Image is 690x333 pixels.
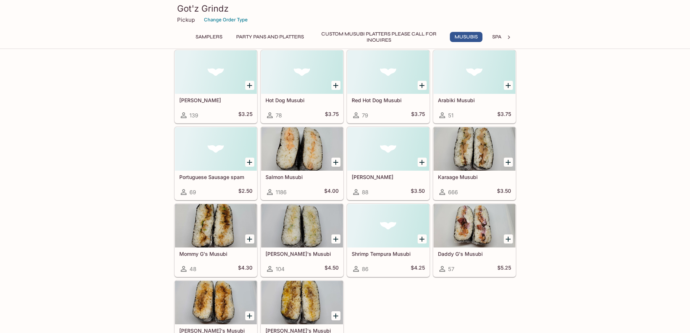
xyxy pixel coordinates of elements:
span: 48 [189,266,196,272]
span: 88 [362,189,368,196]
span: 139 [189,112,198,119]
div: Daddy G's Musubi [434,204,515,247]
button: Add Red Hot Dog Musubi [418,81,427,90]
button: Add Mentaiko Musubi [418,158,427,167]
a: Red Hot Dog Musubi79$3.75 [347,50,430,123]
p: Pickup [177,16,195,23]
h5: $3.25 [238,111,252,120]
button: Add Salmon Musubi [331,158,340,167]
button: Change Order Type [201,14,251,25]
h5: Portuguese Sausage spam [179,174,252,180]
span: 86 [362,266,368,272]
div: Arabiki Musubi [434,50,515,94]
div: Hot Dog Musubi [261,50,343,94]
h5: [PERSON_NAME] [352,174,425,180]
button: Add Natto Musubi [245,81,254,90]
div: Portuguese Sausage spam [175,127,257,171]
h5: $4.00 [324,188,339,196]
a: Karaage Musubi666$3.50 [433,127,516,200]
h5: $4.25 [411,265,425,273]
button: Add Miki G's Musubi [331,234,340,243]
span: 666 [448,189,458,196]
span: 1186 [276,189,287,196]
h5: Daddy G's Musubi [438,251,511,257]
button: Add Arabiki Musubi [504,81,513,90]
h5: $4.50 [325,265,339,273]
div: Miki G's Musubi [261,204,343,247]
h5: $3.75 [411,111,425,120]
div: Shrimp Tempura Musubi [347,204,429,247]
h5: Hot Dog Musubi [265,97,339,103]
div: Mommy G's Musubi [175,204,257,247]
div: Karaage Musubi [434,127,515,171]
a: Arabiki Musubi51$3.75 [433,50,516,123]
button: Add Shrimp Tempura Musubi [418,234,427,243]
div: Mentaiko Musubi [347,127,429,171]
button: Add Yumi G's Musubi [245,311,254,320]
button: Add Karaage Musubi [504,158,513,167]
a: [PERSON_NAME]'s Musubi104$4.50 [261,204,343,277]
h5: Shrimp Tempura Musubi [352,251,425,257]
h5: Red Hot Dog Musubi [352,97,425,103]
span: 51 [448,112,453,119]
h3: Got'z Grindz [177,3,513,14]
a: Daddy G's Musubi57$5.25 [433,204,516,277]
span: 57 [448,266,454,272]
span: 69 [189,189,196,196]
a: [PERSON_NAME]88$3.50 [347,127,430,200]
a: Salmon Musubi1186$4.00 [261,127,343,200]
a: Mommy G's Musubi48$4.30 [175,204,257,277]
span: 104 [276,266,285,272]
h5: $2.50 [238,188,252,196]
button: Add Portuguese Sausage spam [245,158,254,167]
a: [PERSON_NAME]139$3.25 [175,50,257,123]
h5: $4.30 [238,265,252,273]
h5: $3.50 [497,188,511,196]
a: Portuguese Sausage spam69$2.50 [175,127,257,200]
h5: Arabiki Musubi [438,97,511,103]
h5: [PERSON_NAME] [179,97,252,103]
h5: $3.75 [497,111,511,120]
h5: Karaage Musubi [438,174,511,180]
h5: $3.50 [411,188,425,196]
span: 78 [276,112,282,119]
a: Hot Dog Musubi78$3.75 [261,50,343,123]
div: Salmon Musubi [261,127,343,171]
button: Samplers [192,32,226,42]
a: Shrimp Tempura Musubi86$4.25 [347,204,430,277]
button: Add Daddy G's Musubi [504,234,513,243]
h5: $5.25 [497,265,511,273]
h5: $3.75 [325,111,339,120]
button: Party Pans and Platters [232,32,308,42]
div: Red Hot Dog Musubi [347,50,429,94]
h5: Mommy G's Musubi [179,251,252,257]
button: Add Mommy G's Musubi [245,234,254,243]
span: 79 [362,112,368,119]
button: Spam Musubis [488,32,534,42]
div: Natto Musubi [175,50,257,94]
button: Add Mika G's Musubi [331,311,340,320]
button: Add Hot Dog Musubi [331,81,340,90]
h5: Salmon Musubi [265,174,339,180]
button: Musubis [450,32,482,42]
button: Custom Musubi Platters PLEASE CALL FOR INQUIRES [314,32,444,42]
div: Mika G's Musubi [261,281,343,324]
div: Yumi G's Musubi [175,281,257,324]
h5: [PERSON_NAME]'s Musubi [265,251,339,257]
